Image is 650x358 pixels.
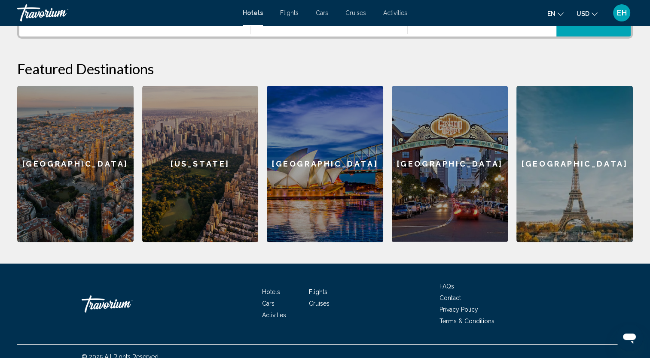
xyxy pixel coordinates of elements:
button: User Menu [610,4,633,22]
a: Hotels [243,9,263,16]
iframe: Button to launch messaging window [616,324,643,351]
button: Check in and out dates [251,6,408,36]
h2: Featured Destinations [17,60,633,77]
div: Search widget [19,6,631,36]
a: Terms & Conditions [439,318,494,325]
a: Activities [262,312,286,319]
a: Cars [262,300,275,307]
a: Activities [383,9,407,16]
a: Cruises [309,300,330,307]
a: Flights [309,288,327,295]
a: [GEOGRAPHIC_DATA] [17,86,134,242]
a: Hotels [262,288,280,295]
a: Flights [280,9,299,16]
button: Change currency [577,7,598,20]
a: [GEOGRAPHIC_DATA] [267,86,383,242]
a: FAQs [439,283,454,290]
a: [GEOGRAPHIC_DATA] [516,86,633,242]
span: USD [577,10,589,17]
a: Privacy Policy [439,306,478,313]
a: Contact [439,294,461,301]
a: [GEOGRAPHIC_DATA] [392,86,508,242]
span: en [547,10,555,17]
span: EH [617,9,627,17]
a: Travorium [82,291,168,317]
a: Travorium [17,4,234,21]
a: Cars [316,9,328,16]
button: Change language [547,7,564,20]
a: Cruises [345,9,366,16]
a: [US_STATE] [142,86,259,242]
